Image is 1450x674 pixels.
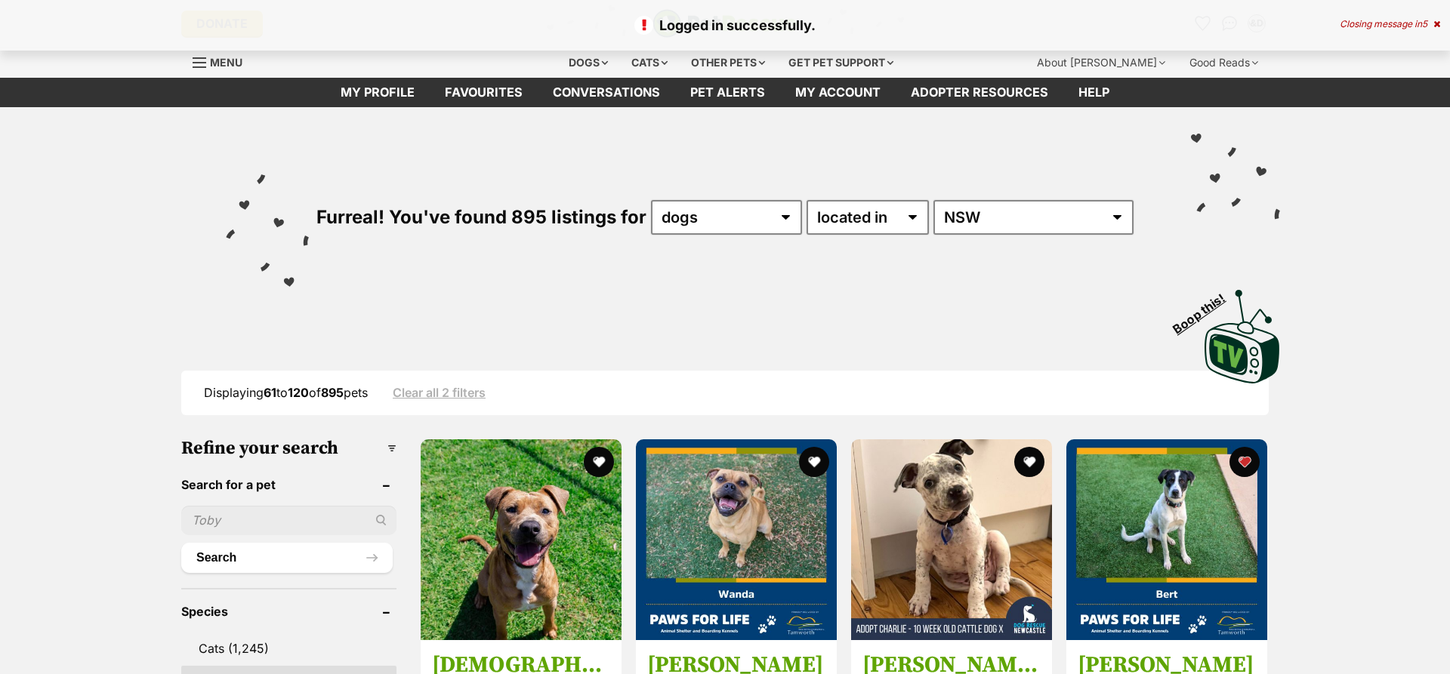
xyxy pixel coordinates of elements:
[421,439,622,640] img: Bohdi - Staffordshire Terrier x Unknown Dog
[538,78,675,107] a: conversations
[1229,447,1260,477] button: favourite
[558,48,619,78] div: Dogs
[675,78,780,107] a: Pet alerts
[325,78,430,107] a: My profile
[393,386,486,399] a: Clear all 2 filters
[896,78,1063,107] a: Adopter resources
[621,48,678,78] div: Cats
[181,605,396,618] header: Species
[1066,439,1267,640] img: Bert - Mixed breed Dog
[1026,48,1176,78] div: About [PERSON_NAME]
[1205,276,1280,386] a: Boop this!
[181,438,396,459] h3: Refine your search
[584,447,614,477] button: favourite
[181,632,396,664] a: Cats (1,245)
[799,447,829,477] button: favourite
[1422,18,1427,29] span: 5
[288,385,309,400] strong: 120
[778,48,904,78] div: Get pet support
[1171,282,1240,336] span: Boop this!
[193,48,253,75] a: Menu
[321,385,344,400] strong: 895
[181,543,393,573] button: Search
[181,506,396,534] input: Toby
[851,439,1052,640] img: Charlie - 10 Week Old Cattle Dog X - Australian Cattle Dog
[1205,290,1280,383] img: PetRescue TV logo
[780,78,896,107] a: My account
[1063,78,1125,107] a: Help
[15,15,1435,35] p: Logged in successfully.
[316,206,646,228] span: Furreal! You've found 895 listings for
[264,385,276,400] strong: 61
[210,56,242,69] span: Menu
[1014,447,1044,477] button: favourite
[1340,19,1440,29] div: Closing message in
[636,439,837,640] img: Wanda - Pug Dog
[430,78,538,107] a: Favourites
[181,478,396,491] header: Search for a pet
[1179,48,1269,78] div: Good Reads
[204,385,368,400] span: Displaying to of pets
[680,48,776,78] div: Other pets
